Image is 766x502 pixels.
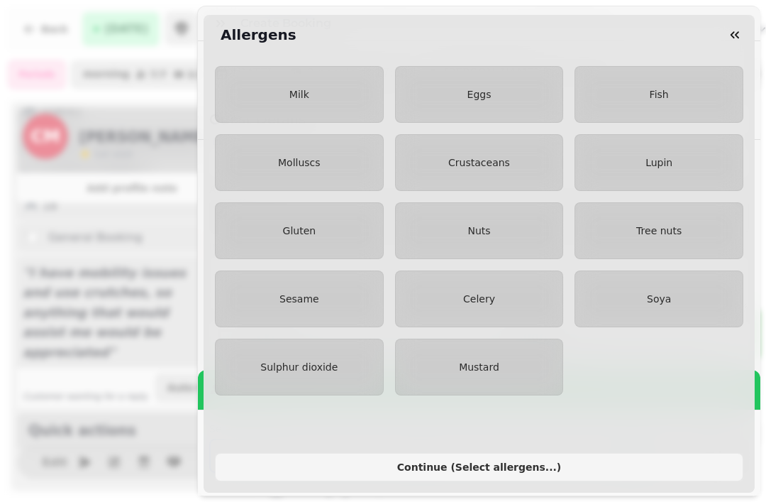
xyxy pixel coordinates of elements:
span: Tree nuts [636,225,682,236]
span: Continue ( Select allergens... ) [227,462,731,472]
button: Mustard [395,339,564,395]
span: Celery [463,293,495,305]
span: Nuts [467,225,490,236]
span: Mustard [459,361,499,373]
button: Gluten [215,202,384,259]
span: Milk [289,89,309,100]
button: Molluscs [215,134,384,191]
span: Soya [647,293,671,305]
button: Nuts [395,202,564,259]
button: Celery [395,271,564,327]
button: Sulphur dioxide [215,339,384,395]
button: Soya [574,271,743,327]
span: Eggs [467,89,492,100]
span: Sulphur dioxide [260,361,338,373]
span: Gluten [283,225,316,236]
span: Fish [650,89,669,100]
button: Continue (Select allergens...) [215,453,743,481]
span: Molluscs [278,157,321,168]
button: Crustaceans [395,134,564,191]
button: Tree nuts [574,202,743,259]
span: Sesame [279,293,319,305]
span: Crustaceans [448,157,510,168]
span: Lupin [645,157,672,168]
button: Sesame [215,271,384,327]
button: Lupin [574,134,743,191]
